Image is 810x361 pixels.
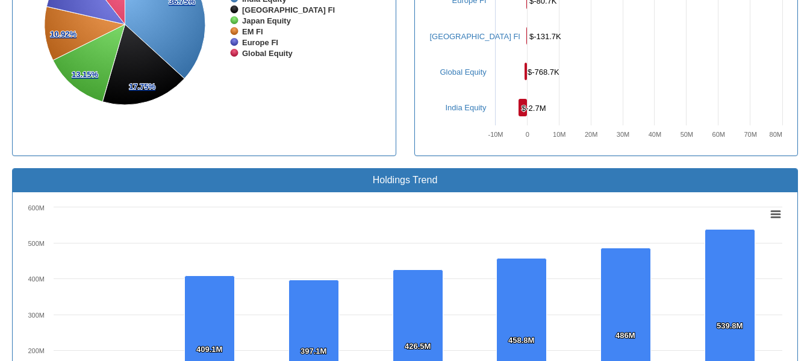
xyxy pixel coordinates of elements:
[242,27,263,36] tspan: EM FI
[440,67,487,77] a: Global Equity
[717,321,743,330] tspan: 539.8M
[680,131,693,138] text: 50M
[446,103,487,112] a: India Equity
[712,131,724,138] text: 60M
[242,49,293,58] tspan: Global Equity
[242,16,291,25] tspan: Japan Equity
[584,131,597,138] text: 20M
[28,312,45,319] text: 300M
[525,131,529,138] text: 0
[28,275,45,283] text: 400M
[430,32,520,41] a: [GEOGRAPHIC_DATA] FI
[242,5,335,14] tspan: [GEOGRAPHIC_DATA] FI
[488,131,503,138] text: -10M
[553,131,565,138] text: 10M
[28,204,45,212] text: 600M
[22,175,788,186] h3: Holdings Trend
[616,131,629,138] text: 30M
[744,131,756,138] text: 70M
[196,345,222,354] tspan: 409.1M
[769,131,782,138] text: 80M
[28,240,45,247] text: 500M
[28,347,45,354] text: 200M
[615,331,635,340] tspan: 486M
[301,347,326,356] tspan: 397.1M
[405,342,431,351] tspan: 426.5M
[528,67,559,77] tspan: $-768.7K
[529,32,561,41] tspan: $-131.7K
[648,131,661,138] text: 40M
[72,70,99,79] tspan: 13.15%
[242,38,278,47] tspan: Europe FI
[522,104,546,113] tspan: $-2.7M
[508,336,534,345] tspan: 458.8M
[50,30,77,39] tspan: 10.92%
[129,82,156,91] tspan: 17.75%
